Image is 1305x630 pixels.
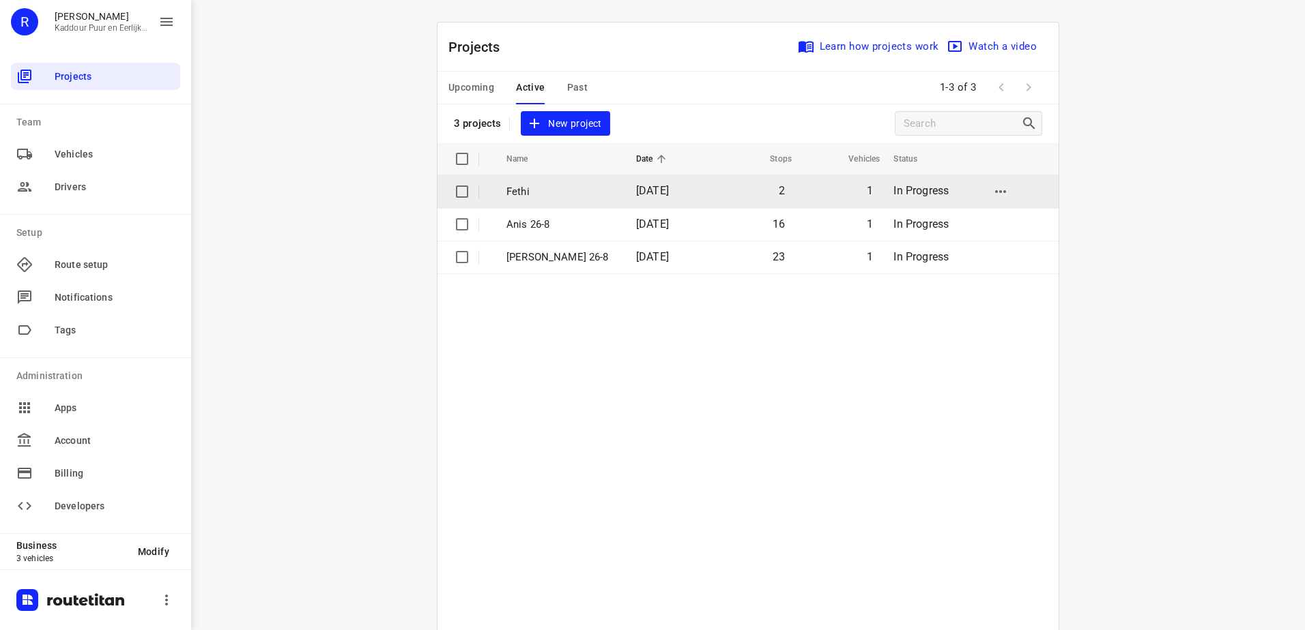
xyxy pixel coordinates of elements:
p: Business [16,540,127,551]
p: 3 vehicles [16,554,127,563]
span: 16 [773,217,785,230]
span: Billing [55,466,175,481]
div: Vehicles [11,140,180,168]
p: Anis 26-8 [506,217,616,232]
p: [PERSON_NAME] 26-8 [506,250,616,265]
span: 1 [867,250,873,263]
span: [DATE] [636,184,669,197]
span: Tags [55,323,175,337]
div: R [11,8,38,35]
span: In Progress [893,217,949,230]
span: 1-3 of 3 [934,73,982,102]
span: Stops [752,151,792,167]
span: Projects [55,70,175,84]
p: Administration [16,369,180,383]
span: Notifications [55,290,175,305]
div: Search [1021,115,1042,132]
span: Upcoming [448,79,494,96]
span: Name [506,151,546,167]
p: Fethi [506,184,616,200]
p: Rachid Kaddour [55,11,147,22]
span: Modify [138,546,169,557]
span: Account [55,434,175,448]
p: Team [16,115,180,130]
span: In Progress [893,250,949,263]
p: Kaddour Puur en Eerlijk Vlees B.V. [55,23,147,33]
div: Projects [11,63,180,90]
span: Drivers [55,180,175,194]
span: New project [529,115,601,132]
div: Route setup [11,251,180,278]
p: Setup [16,226,180,240]
p: Projects [448,37,511,57]
span: Next Page [1015,74,1042,101]
div: Account [11,427,180,454]
span: [DATE] [636,250,669,263]
span: 1 [867,217,873,230]
button: Modify [127,539,180,564]
span: Developers [55,499,175,513]
span: Apps [55,401,175,415]
div: Developers [11,492,180,520]
span: In Progress [893,184,949,197]
span: 2 [779,184,785,197]
span: Previous Page [988,74,1015,101]
span: 1 [867,184,873,197]
p: 3 projects [454,117,501,130]
div: Billing [11,460,180,487]
span: [DATE] [636,217,669,230]
span: Past [567,79,588,96]
button: New project [521,111,610,136]
span: Date [636,151,671,167]
div: Tags [11,316,180,344]
span: Active [516,79,545,96]
span: Vehicles [55,147,175,162]
span: Route setup [55,258,175,272]
span: 23 [773,250,785,263]
span: Vehicles [831,151,880,167]
div: Notifications [11,284,180,311]
div: Apps [11,394,180,421]
span: Status [893,151,935,167]
div: Drivers [11,173,180,200]
input: Search projects [904,113,1021,134]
